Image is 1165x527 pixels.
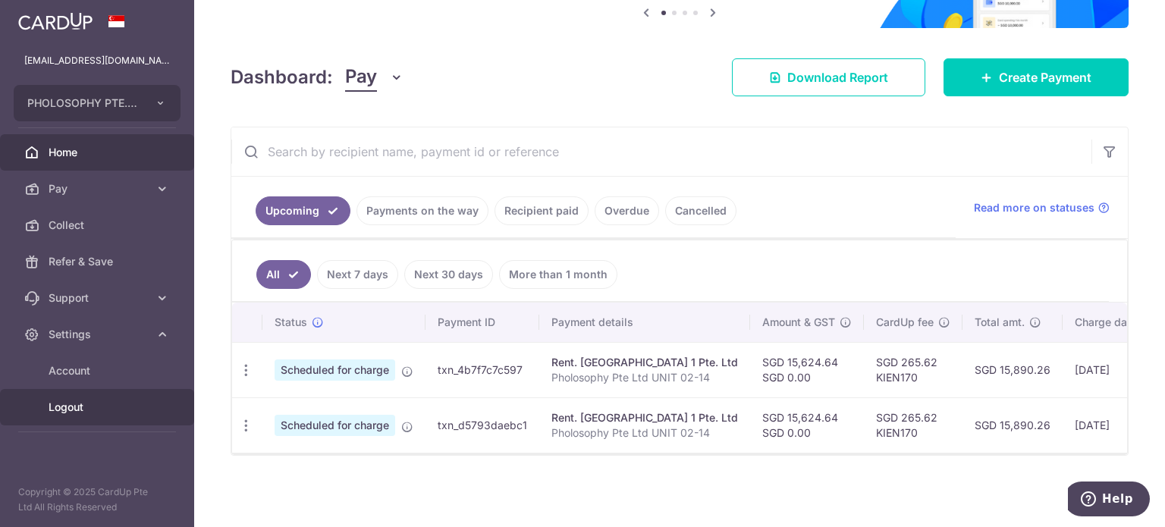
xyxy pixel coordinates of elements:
[231,127,1091,176] input: Search by recipient name, payment id or reference
[962,342,1063,397] td: SGD 15,890.26
[499,260,617,289] a: More than 1 month
[425,303,539,342] th: Payment ID
[18,12,93,30] img: CardUp
[49,181,149,196] span: Pay
[49,400,149,415] span: Logout
[999,68,1091,86] span: Create Payment
[256,196,350,225] a: Upcoming
[49,363,149,378] span: Account
[762,315,835,330] span: Amount & GST
[665,196,736,225] a: Cancelled
[275,415,395,436] span: Scheduled for charge
[974,200,1110,215] a: Read more on statuses
[495,196,589,225] a: Recipient paid
[551,355,738,370] div: Rent. [GEOGRAPHIC_DATA] 1 Pte. Ltd
[732,58,925,96] a: Download Report
[1075,315,1137,330] span: Charge date
[231,64,333,91] h4: Dashboard:
[750,397,864,453] td: SGD 15,624.64 SGD 0.00
[944,58,1129,96] a: Create Payment
[14,85,181,121] button: PHOLOSOPHY PTE. LTD.
[49,327,149,342] span: Settings
[750,342,864,397] td: SGD 15,624.64 SGD 0.00
[876,315,934,330] span: CardUp fee
[24,53,170,68] p: [EMAIL_ADDRESS][DOMAIN_NAME]
[975,315,1025,330] span: Total amt.
[595,196,659,225] a: Overdue
[256,260,311,289] a: All
[864,397,962,453] td: SGD 265.62 KIEN170
[345,63,377,92] span: Pay
[345,63,404,92] button: Pay
[551,370,738,385] p: Pholosophy Pte Ltd UNIT 02-14
[864,342,962,397] td: SGD 265.62 KIEN170
[49,145,149,160] span: Home
[551,410,738,425] div: Rent. [GEOGRAPHIC_DATA] 1 Pte. Ltd
[275,359,395,381] span: Scheduled for charge
[1068,482,1150,519] iframe: Opens a widget where you can find more information
[275,315,307,330] span: Status
[49,290,149,306] span: Support
[425,397,539,453] td: txn_d5793daebc1
[539,303,750,342] th: Payment details
[551,425,738,441] p: Pholosophy Pte Ltd UNIT 02-14
[49,254,149,269] span: Refer & Save
[404,260,493,289] a: Next 30 days
[317,260,398,289] a: Next 7 days
[356,196,488,225] a: Payments on the way
[962,397,1063,453] td: SGD 15,890.26
[787,68,888,86] span: Download Report
[425,342,539,397] td: txn_4b7f7c7c597
[974,200,1094,215] span: Read more on statuses
[27,96,140,111] span: PHOLOSOPHY PTE. LTD.
[49,218,149,233] span: Collect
